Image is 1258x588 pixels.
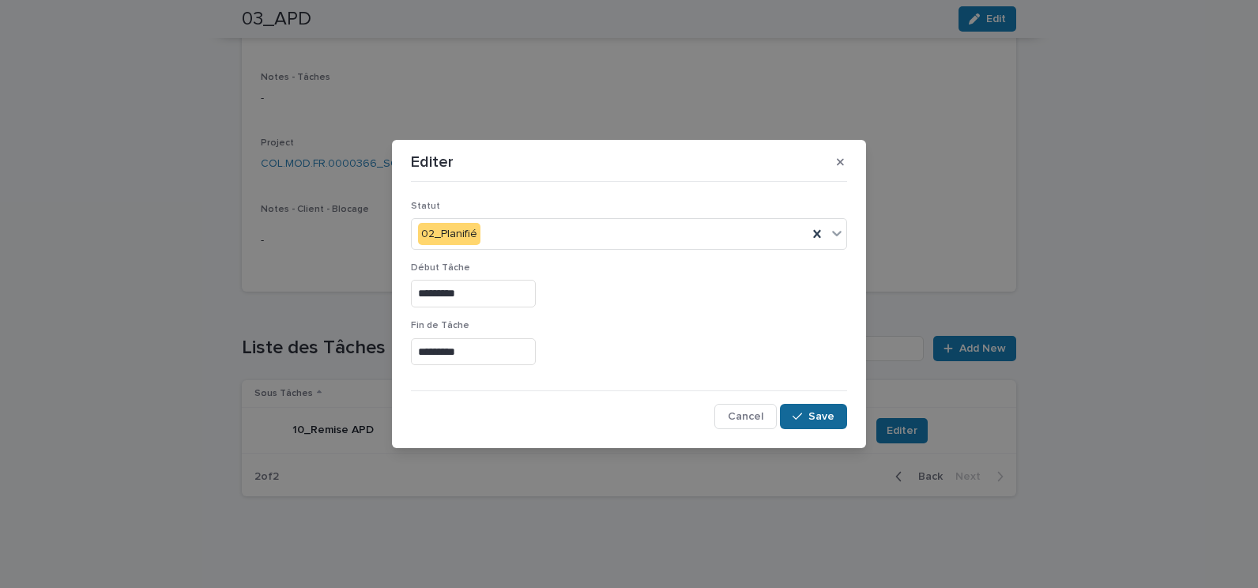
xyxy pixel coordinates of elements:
[714,404,777,429] button: Cancel
[728,411,763,422] span: Cancel
[808,411,834,422] span: Save
[411,153,454,171] p: Editer
[418,223,480,246] div: 02_Planifié
[411,321,469,330] span: Fin de Tâche
[411,263,470,273] span: Début Tâche
[780,404,847,429] button: Save
[411,202,440,211] span: Statut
